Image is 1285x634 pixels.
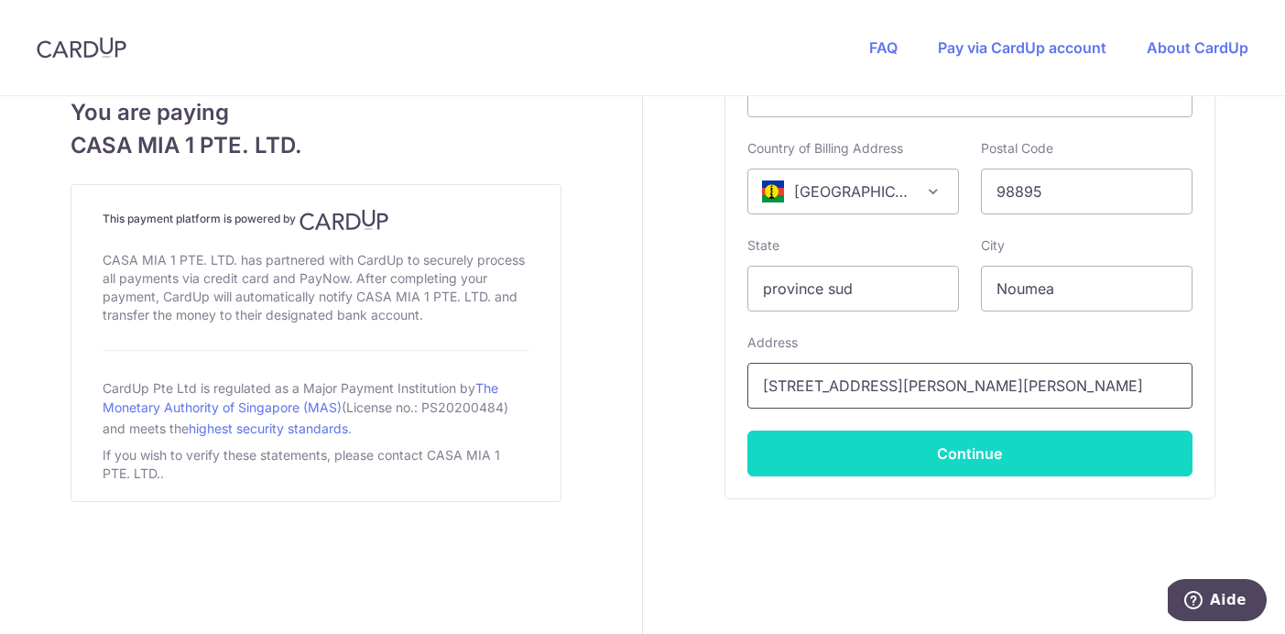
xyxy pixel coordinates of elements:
a: highest security standards [189,421,348,436]
label: Address [747,333,798,352]
label: City [981,236,1005,255]
a: FAQ [869,38,898,57]
img: CardUp [299,209,389,231]
img: CardUp [37,37,126,59]
span: You are paying [71,96,561,129]
div: If you wish to verify these statements, please contact CASA MIA 1 PTE. LTD.. [103,443,529,486]
span: New Caledonia [747,169,959,214]
label: Country of Billing Address [747,139,903,158]
a: Pay via CardUp account [938,38,1106,57]
label: Postal Code [981,139,1053,158]
a: About CardUp [1147,38,1248,57]
div: CardUp Pte Ltd is regulated as a Major Payment Institution by (License no.: PS20200484) and meets... [103,373,529,443]
div: CASA MIA 1 PTE. LTD. has partnered with CardUp to securely process all payments via credit card a... [103,247,529,328]
span: CASA MIA 1 PTE. LTD. [71,129,561,162]
input: Example 123456 [981,169,1192,214]
label: State [747,236,779,255]
span: New Caledonia [748,169,958,213]
h4: This payment platform is powered by [103,209,529,231]
button: Continue [747,431,1192,476]
iframe: Ouvre un widget dans lequel vous pouvez trouver plus d’informations [1168,579,1267,625]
